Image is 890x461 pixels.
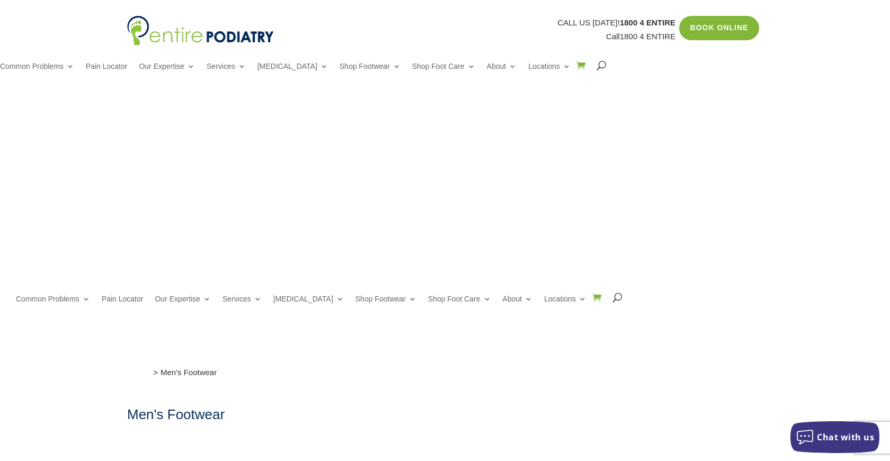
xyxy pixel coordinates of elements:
a: Our Expertise [139,63,195,85]
a: [MEDICAL_DATA] [257,63,328,85]
a: Common Problems [16,295,90,318]
a: 1800 4 ENTIRE [620,32,675,41]
button: Chat with us [790,421,879,453]
nav: breadcrumb [127,366,763,387]
a: Pain Locator [102,295,144,318]
a: Services [207,63,246,85]
a: Shop Footwear [355,295,416,318]
a: Shop Foot Care [412,63,475,85]
a: Shop Footwear [340,63,400,85]
a: About [487,63,517,85]
a: Book Online [679,16,760,40]
a: Services [222,295,262,318]
a: Home [127,368,148,377]
h1: Men's Footwear [127,405,763,429]
a: Locations [544,295,586,318]
a: Our Expertise [155,295,211,318]
a: Shop Foot Care [428,295,491,318]
span: 1800 4 ENTIRE [620,18,675,27]
a: About [503,295,533,318]
p: CALL US [DATE]! [274,16,675,30]
a: Locations [528,63,571,85]
a: [MEDICAL_DATA] [273,295,344,318]
p: Call [274,30,675,43]
span: Men's Footwear [161,368,217,377]
span: Chat with us [817,431,874,443]
a: Pain Locator [86,63,128,85]
img: logo (1) [127,16,274,47]
a: Entire Podiatry [127,39,274,48]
